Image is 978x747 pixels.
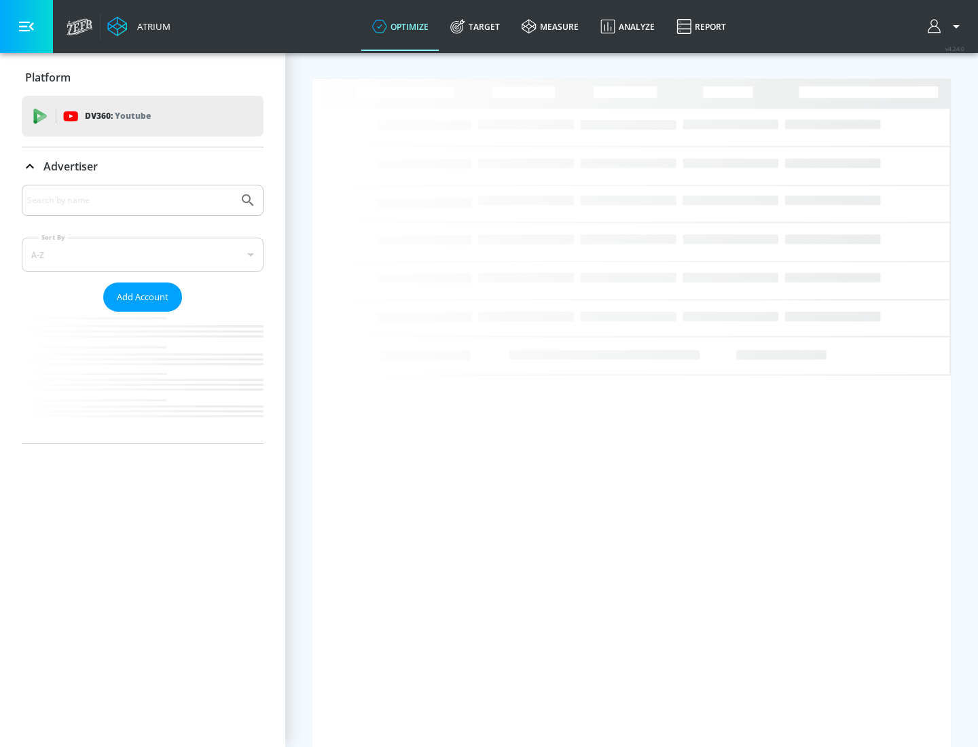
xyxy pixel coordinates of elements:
p: DV360: [85,109,151,124]
div: Platform [22,58,264,96]
div: Advertiser [22,185,264,443]
p: Platform [25,70,71,85]
div: A-Z [22,238,264,272]
div: Advertiser [22,147,264,185]
a: Report [666,2,737,51]
a: Atrium [107,16,170,37]
a: measure [511,2,590,51]
input: Search by name [27,192,233,209]
div: Atrium [132,20,170,33]
p: Advertiser [43,159,98,174]
p: Youtube [115,109,151,123]
a: optimize [361,2,439,51]
a: Target [439,2,511,51]
label: Sort By [39,233,68,242]
button: Add Account [103,283,182,312]
nav: list of Advertiser [22,312,264,443]
a: Analyze [590,2,666,51]
div: DV360: Youtube [22,96,264,136]
span: Add Account [117,289,168,305]
span: v 4.24.0 [945,45,964,52]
